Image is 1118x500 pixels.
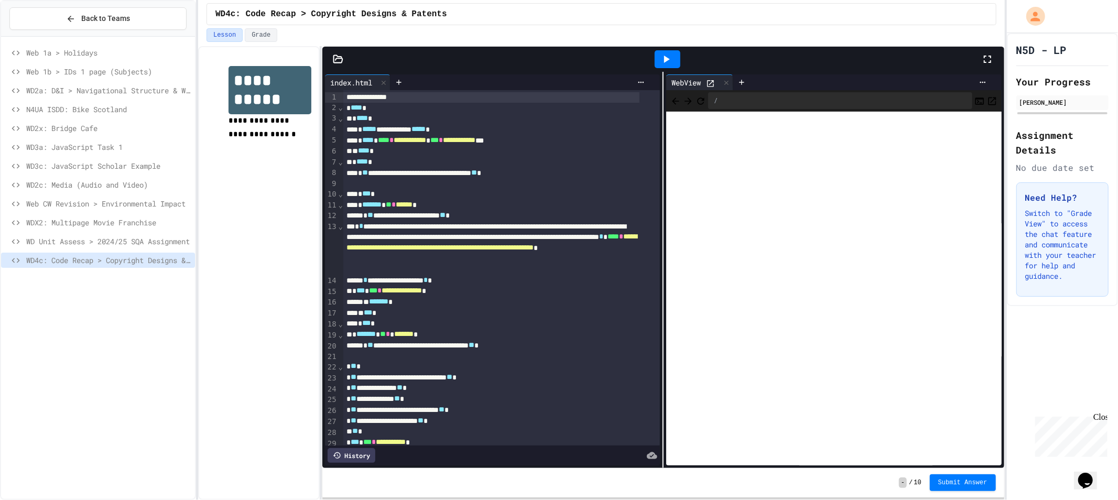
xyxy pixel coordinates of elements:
[325,352,338,362] div: 21
[1016,161,1109,174] div: No due date set
[666,74,733,90] div: WebView
[325,287,338,298] div: 15
[325,439,338,450] div: 29
[338,114,343,123] span: Fold line
[82,13,131,24] span: Back to Teams
[325,168,338,179] div: 8
[26,255,191,266] span: WD4c: Code Recap > Copyright Designs & Patents Act
[26,198,191,209] span: Web CW Revision > Environmental Impact
[1025,191,1100,204] h3: Need Help?
[325,330,338,341] div: 19
[325,92,338,103] div: 1
[26,85,191,96] span: WD2a: D&I > Navigational Structure & Wireframes
[325,308,338,319] div: 17
[666,112,1001,466] iframe: Web Preview
[325,211,338,222] div: 12
[670,94,681,107] span: Back
[207,28,243,42] button: Lesson
[325,373,338,384] div: 23
[974,94,985,107] button: Console
[26,104,191,115] span: N4UA ISDD: Bike Scotland
[666,77,706,88] div: WebView
[325,146,338,157] div: 6
[26,123,191,134] span: WD2x: Bridge Cafe
[1016,42,1067,57] h1: N5D - LP
[899,477,907,488] span: -
[987,94,997,107] button: Open in new tab
[325,395,338,406] div: 25
[26,217,191,228] span: WDX2: Multipage Movie Franchise
[325,157,338,168] div: 7
[1074,458,1108,490] iframe: chat widget
[338,331,343,339] span: Fold line
[930,474,996,491] button: Submit Answer
[338,190,343,198] span: Fold line
[909,479,913,487] span: /
[325,200,338,211] div: 11
[26,160,191,171] span: WD3c: JavaScript Scholar Example
[325,179,338,189] div: 9
[338,222,343,231] span: Fold line
[1016,74,1109,89] h2: Your Progress
[325,384,338,395] div: 24
[338,201,343,209] span: Fold line
[325,189,338,200] div: 10
[325,297,338,308] div: 16
[325,319,338,330] div: 18
[325,276,338,287] div: 14
[938,479,987,487] span: Submit Answer
[26,236,191,247] span: WD Unit Assess > 2024/25 SQA Assignment
[1016,128,1109,157] h2: Assignment Details
[325,103,338,114] div: 2
[1019,97,1106,107] div: [PERSON_NAME]
[325,406,338,417] div: 26
[215,8,467,20] span: WD4c: Code Recap > Copyright Designs & Patents Act
[914,479,921,487] span: 10
[9,7,187,30] button: Back to Teams
[1015,4,1048,28] div: My Account
[338,320,343,328] span: Fold line
[26,142,191,153] span: WD3a: JavaScript Task 1
[325,135,338,146] div: 5
[683,94,693,107] span: Forward
[26,66,191,77] span: Web 1b > IDs 1 page (Subjects)
[338,158,343,166] span: Fold line
[338,363,343,371] span: Fold line
[708,92,972,109] div: /
[328,448,375,463] div: History
[26,179,191,190] span: WD2c: Media (Audio and Video)
[325,77,377,88] div: index.html
[325,74,390,90] div: index.html
[325,362,338,373] div: 22
[4,4,72,67] div: Chat with us now!Close
[325,222,338,276] div: 13
[338,103,343,112] span: Fold line
[245,28,277,42] button: Grade
[696,94,706,107] button: Refresh
[1025,208,1100,281] p: Switch to "Grade View" to access the chat feature and communicate with your teacher for help and ...
[1031,412,1108,457] iframe: chat widget
[325,124,338,135] div: 4
[325,341,338,352] div: 20
[325,417,338,428] div: 27
[325,113,338,124] div: 3
[26,47,191,58] span: Web 1a > Holidays
[325,428,338,439] div: 28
